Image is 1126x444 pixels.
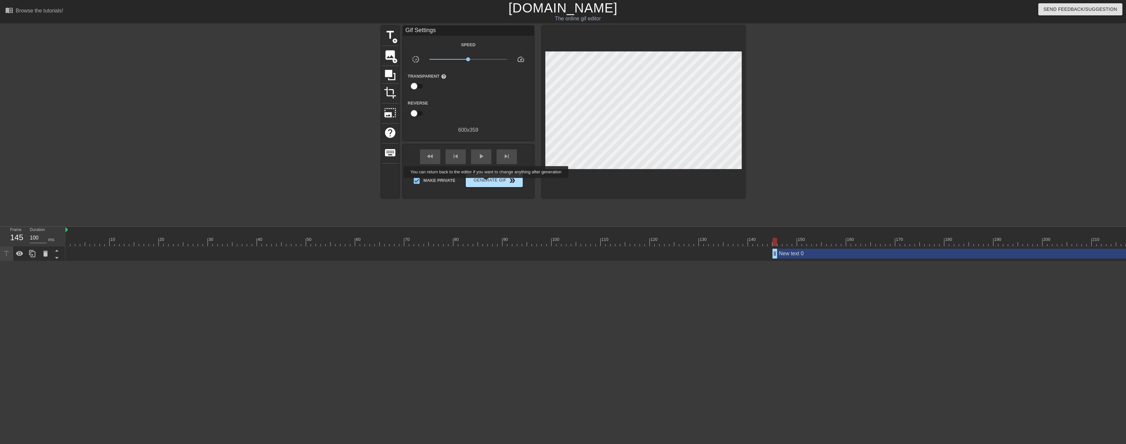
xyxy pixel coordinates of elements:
div: 90 [503,236,509,243]
span: play_arrow [477,152,485,160]
div: 210 [1092,236,1100,243]
span: fast_rewind [426,152,434,160]
button: Send Feedback/Suggestion [1038,3,1122,15]
span: speed [517,55,525,63]
div: 200 [1043,236,1051,243]
label: Speed [461,42,475,48]
span: menu_book [5,6,13,14]
div: 50 [307,236,313,243]
label: Transparent [408,73,446,80]
div: 150 [798,236,806,243]
div: The online gif editor [379,15,777,23]
div: 60 [356,236,362,243]
div: 145 [10,232,20,243]
div: 20 [159,236,165,243]
div: 600 x 359 [403,126,534,134]
div: 170 [896,236,904,243]
div: 70 [405,236,411,243]
div: ms [48,236,54,243]
div: 10 [110,236,116,243]
div: 30 [209,236,214,243]
div: 180 [945,236,953,243]
span: slow_motion_video [412,55,420,63]
span: Send Feedback/Suggestion [1044,5,1117,13]
span: double_arrow [508,177,516,184]
span: help [441,74,446,79]
div: 130 [699,236,708,243]
span: crop [384,87,396,99]
span: add_circle [392,38,398,44]
span: help [384,126,396,139]
div: 160 [847,236,855,243]
span: Generate Gif [468,177,520,184]
span: keyboard [384,146,396,159]
span: image [384,49,396,61]
span: drag_handle [772,250,778,257]
span: title [384,29,396,41]
span: skip_next [503,152,511,160]
div: 140 [749,236,757,243]
button: Generate Gif [466,174,522,187]
label: Reverse [408,100,428,106]
span: Make Private [424,177,456,184]
div: 80 [454,236,460,243]
a: Browse the tutorials! [5,6,63,16]
span: add_circle [392,58,398,64]
a: [DOMAIN_NAME] [508,1,617,15]
div: 190 [994,236,1002,243]
span: photo_size_select_large [384,106,396,119]
div: 120 [650,236,659,243]
span: skip_previous [452,152,460,160]
div: Frame [5,227,25,246]
label: Duration [30,228,45,232]
div: 110 [601,236,609,243]
div: 40 [258,236,263,243]
div: Browse the tutorials! [16,8,63,13]
div: Gif Settings [403,26,534,36]
div: 100 [552,236,560,243]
